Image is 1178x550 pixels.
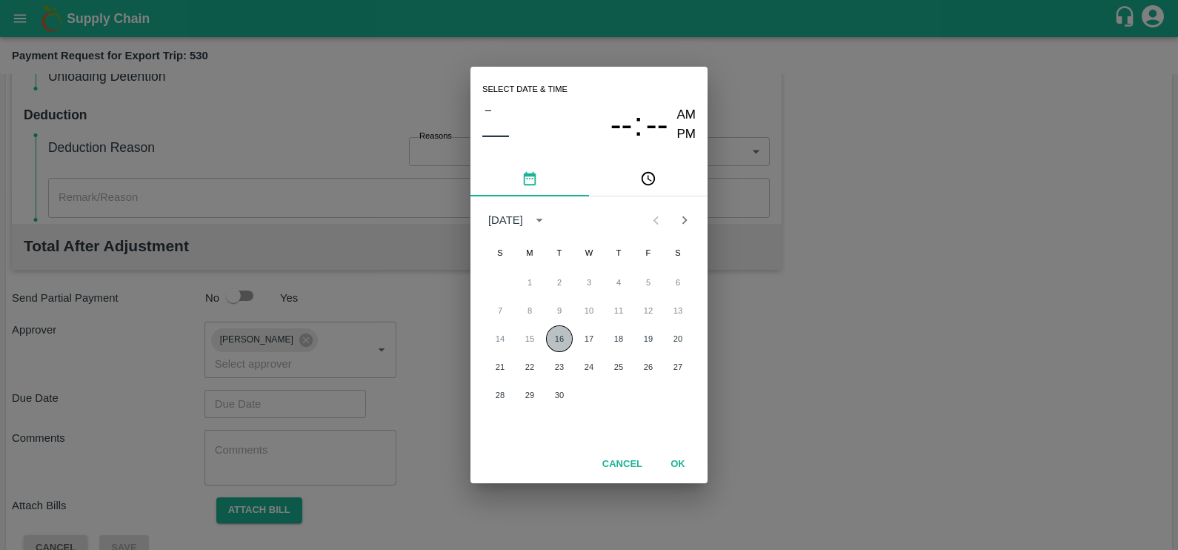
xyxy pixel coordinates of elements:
[576,238,602,268] span: Wednesday
[516,238,543,268] span: Monday
[605,238,632,268] span: Thursday
[654,451,702,477] button: OK
[546,382,573,408] button: 30
[487,354,513,380] button: 21
[487,382,513,408] button: 28
[665,238,691,268] span: Saturday
[633,105,642,145] span: :
[605,325,632,352] button: 18
[665,325,691,352] button: 20
[610,105,633,145] button: --
[677,125,696,145] button: PM
[670,206,699,234] button: Next month
[635,325,662,352] button: 19
[516,382,543,408] button: 29
[677,105,696,125] button: AM
[646,105,668,145] button: --
[488,212,523,228] div: [DATE]
[589,161,708,196] button: pick time
[605,354,632,380] button: 25
[596,451,648,477] button: Cancel
[516,354,543,380] button: 22
[470,161,589,196] button: pick date
[576,354,602,380] button: 24
[482,100,494,119] button: –
[665,354,691,380] button: 27
[485,100,491,119] span: –
[487,238,513,268] span: Sunday
[482,79,568,101] span: Select date & time
[576,325,602,352] button: 17
[635,354,662,380] button: 26
[635,238,662,268] span: Friday
[546,238,573,268] span: Tuesday
[482,119,509,149] button: ––
[546,325,573,352] button: 16
[546,354,573,380] button: 23
[528,208,551,232] button: calendar view is open, switch to year view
